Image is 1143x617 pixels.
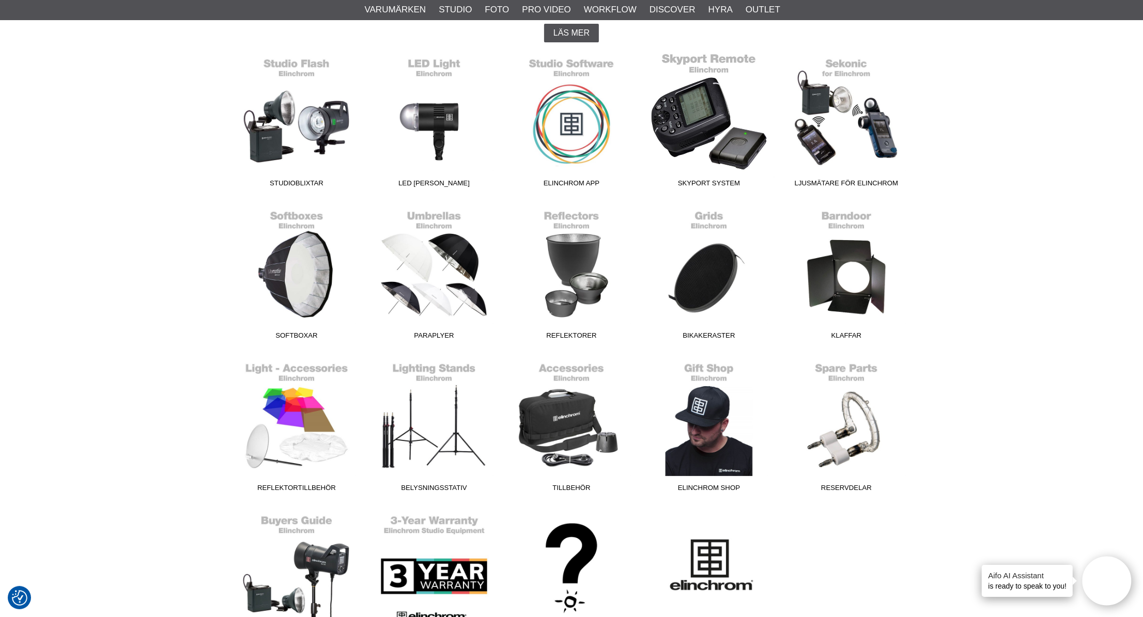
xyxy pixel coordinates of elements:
a: LED [PERSON_NAME] [365,53,503,192]
span: Elinchrom App [503,178,640,192]
h4: Aifo AI Assistant [988,570,1067,581]
a: Elinchrom App [503,53,640,192]
span: Ljusmätare för Elinchrom [778,178,915,192]
a: Varumärken [365,3,426,17]
button: Samtyckesinställningar [12,589,27,607]
span: Softboxar [228,330,365,344]
a: Klaffar [778,205,915,344]
span: Belysningsstativ [365,483,503,497]
span: Reflektortillbehör [228,483,365,497]
span: Studioblixtar [228,178,365,192]
a: Reflektortillbehör [228,357,365,497]
a: Tillbehör [503,357,640,497]
a: Studioblixtar [228,53,365,192]
span: Tillbehör [503,483,640,497]
span: Paraplyer [365,330,503,344]
a: Studio [439,3,472,17]
a: Reservdelar [778,357,915,497]
a: Skyport System [640,53,778,192]
a: Ljusmätare för Elinchrom [778,53,915,192]
a: Belysningsstativ [365,357,503,497]
span: Klaffar [778,330,915,344]
a: Bikakeraster [640,205,778,344]
a: Outlet [746,3,780,17]
a: Workflow [584,3,637,17]
a: Pro Video [522,3,570,17]
a: Paraplyer [365,205,503,344]
a: Elinchrom Shop [640,357,778,497]
img: Revisit consent button [12,590,27,606]
a: Hyra [708,3,733,17]
span: Reflektorer [503,330,640,344]
div: is ready to speak to you! [982,565,1073,597]
a: Softboxar [228,205,365,344]
a: Discover [650,3,696,17]
a: Foto [485,3,509,17]
span: Läs mer [553,28,590,38]
a: Reflektorer [503,205,640,344]
span: Bikakeraster [640,330,778,344]
span: LED [PERSON_NAME] [365,178,503,192]
span: Reservdelar [778,483,915,497]
span: Elinchrom Shop [640,483,778,497]
span: Skyport System [640,178,778,192]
